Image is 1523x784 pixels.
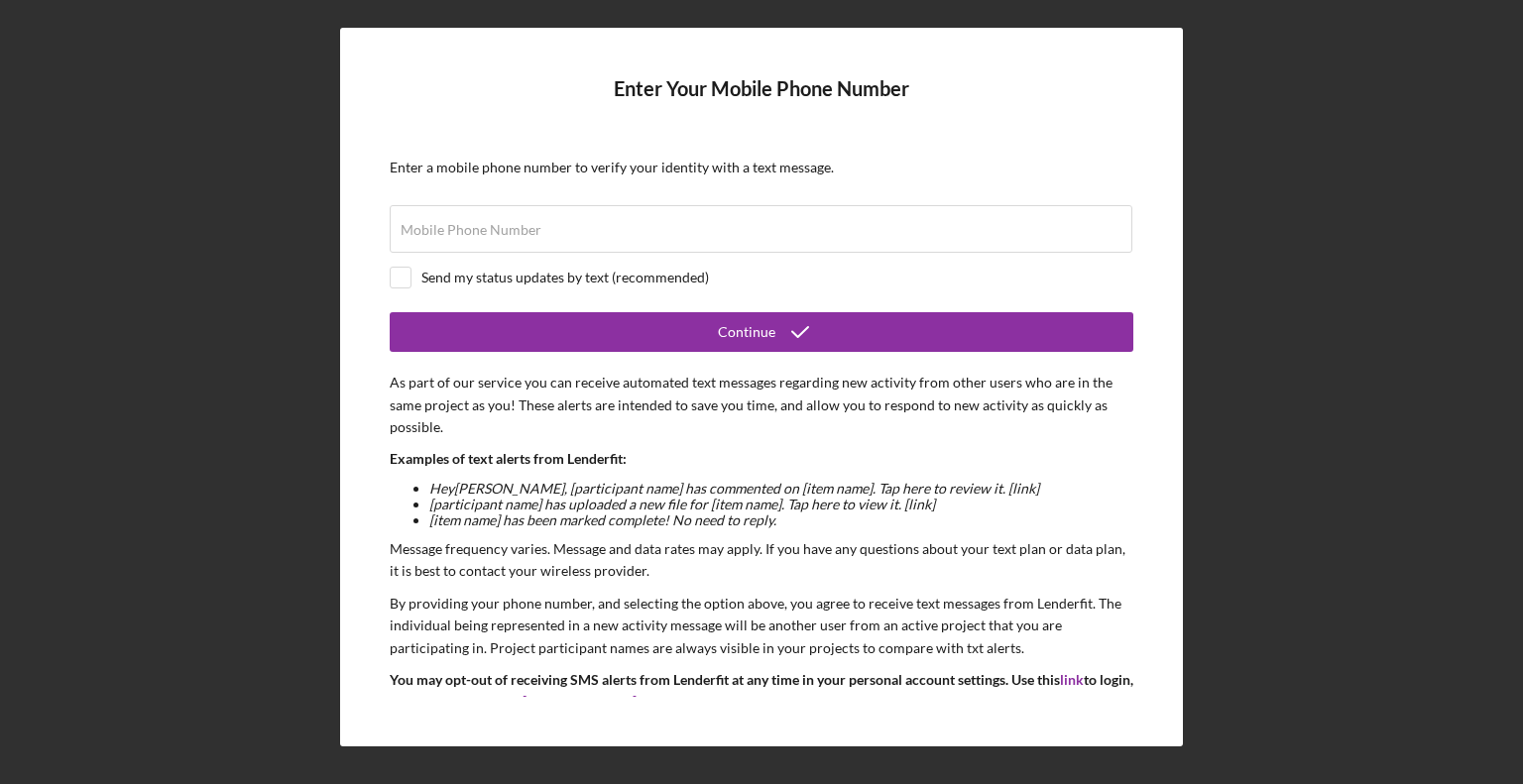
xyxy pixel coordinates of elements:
h4: Enter Your Mobile Phone Number [390,77,1133,130]
li: [item name] has been marked complete! No need to reply. [429,512,1133,528]
div: Continue [718,312,775,352]
div: Enter a mobile phone number to verify your identity with a text message. [390,160,1133,175]
a: [DOMAIN_NAME] [523,693,637,710]
p: As part of our service you can receive automated text messages regarding new activity from other ... [390,372,1133,438]
label: Mobile Phone Number [401,222,541,238]
p: By providing your phone number, and selecting the option above, you agree to receive text message... [390,593,1133,659]
div: Send my status updates by text (recommended) [421,270,709,285]
p: Examples of text alerts from Lenderfit: [390,448,1133,470]
a: link [1060,671,1084,688]
p: Message frequency varies. Message and data rates may apply. If you have any questions about your ... [390,538,1133,583]
li: Hey [PERSON_NAME] , [participant name] has commented on [item name]. Tap here to review it. [link] [429,481,1133,497]
p: You may opt-out of receiving SMS alerts from Lenderfit at any time in your personal account setti... [390,669,1133,758]
li: [participant name] has uploaded a new file for [item name]. Tap here to view it. [link] [429,497,1133,512]
button: Continue [390,312,1133,352]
